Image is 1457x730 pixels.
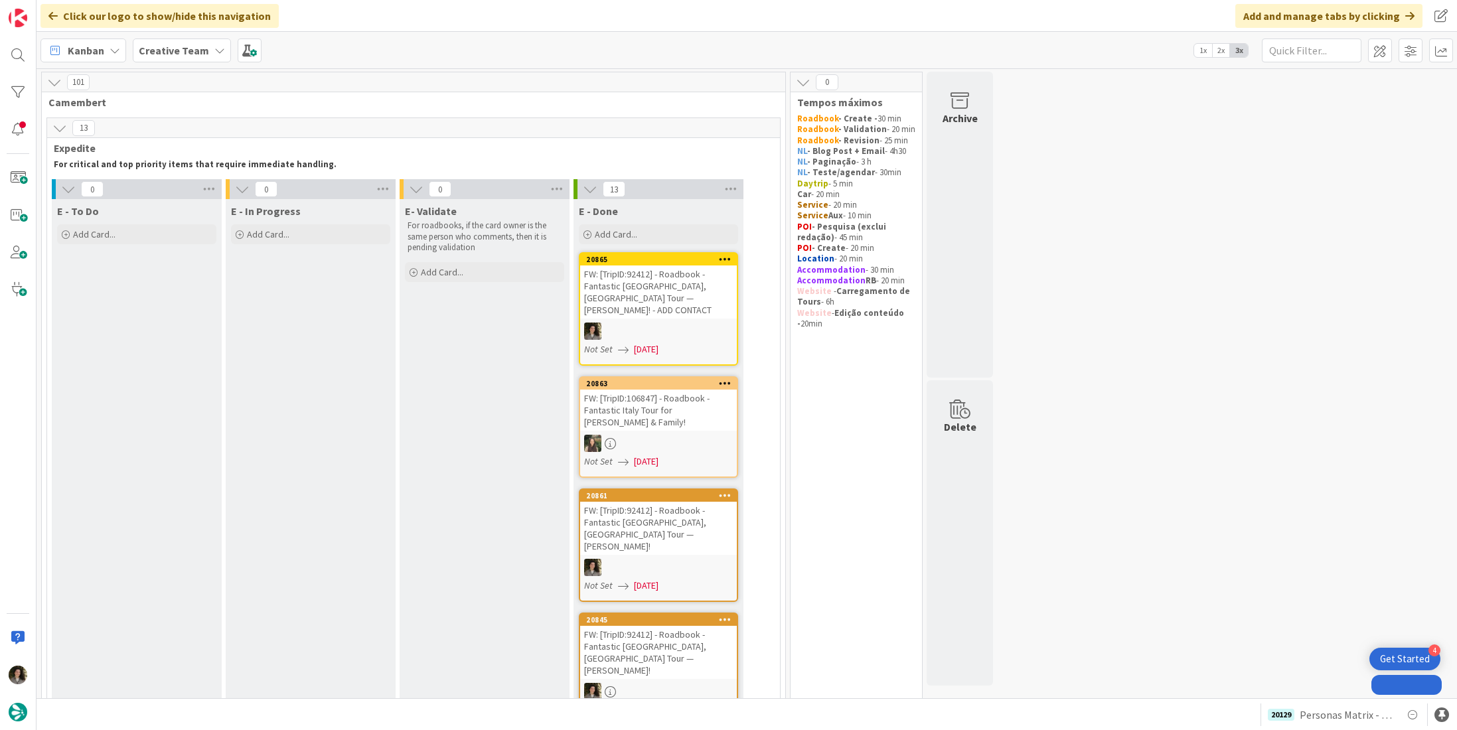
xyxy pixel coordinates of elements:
[634,342,658,356] span: [DATE]
[797,167,915,178] p: - 30min
[838,135,880,146] strong: - Revision
[54,141,763,155] span: Expedite
[797,307,906,329] strong: Edição conteúdo -
[1428,644,1440,656] div: 4
[586,379,737,388] div: 20863
[73,228,115,240] span: Add Card...
[797,156,807,167] strong: NL
[812,242,846,254] strong: - Create
[797,199,828,210] strong: Service
[584,435,601,452] img: IG
[9,666,27,684] img: MS
[579,488,738,602] a: 20861FW: [TripID:92412] - Roadbook - Fantastic [GEOGRAPHIC_DATA], [GEOGRAPHIC_DATA] Tour — [PERSO...
[838,113,878,124] strong: - Create -
[816,74,838,90] span: 0
[797,221,888,243] strong: - Pesquisa (exclui redação)
[1230,44,1248,57] span: 3x
[580,626,737,679] div: FW: [TripID:92412] - Roadbook - Fantastic [GEOGRAPHIC_DATA], [GEOGRAPHIC_DATA] Tour — [PERSON_NAME]!
[797,222,915,244] p: - 45 min
[603,181,625,197] span: 13
[48,96,769,109] span: Camembert
[584,683,601,700] img: MS
[72,120,95,136] span: 13
[943,110,978,126] div: Archive
[828,210,843,221] strong: Aux
[595,228,637,240] span: Add Card...
[580,378,737,431] div: 20863FW: [TripID:106847] - Roadbook - Fantastic Italy Tour for [PERSON_NAME] & Family!
[634,579,658,593] span: [DATE]
[580,378,737,390] div: 20863
[866,275,876,286] strong: RB
[579,204,618,218] span: E - Done
[797,286,915,308] p: - - 6h
[429,181,451,197] span: 0
[9,703,27,721] img: avatar
[1380,652,1430,666] div: Get Started
[1268,709,1294,721] div: 20129
[797,123,838,135] strong: Roadbook
[247,228,289,240] span: Add Card...
[797,188,811,200] strong: Car
[797,253,834,264] strong: Location
[797,264,866,275] strong: Accommodation
[797,285,832,297] strong: Website
[67,74,90,90] span: 101
[580,254,737,265] div: 20865
[944,419,976,435] div: Delete
[797,242,812,254] strong: POI
[797,210,828,221] strong: Service
[580,254,737,319] div: 20865FW: [TripID:92412] - Roadbook - Fantastic [GEOGRAPHIC_DATA], [GEOGRAPHIC_DATA] Tour — [PERSO...
[421,266,463,278] span: Add Card...
[586,615,737,624] div: 20845
[797,113,915,124] p: 30 min
[797,200,915,210] p: - 20 min
[580,390,737,431] div: FW: [TripID:106847] - Roadbook - Fantastic Italy Tour for [PERSON_NAME] & Family!
[584,559,601,576] img: MS
[797,96,905,109] span: Tempos máximos
[584,343,613,355] i: Not Set
[580,559,737,576] div: MS
[797,124,915,135] p: - 20 min
[797,113,838,124] strong: Roadbook
[807,156,856,167] strong: - Paginação
[579,252,738,366] a: 20865FW: [TripID:92412] - Roadbook - Fantastic [GEOGRAPHIC_DATA], [GEOGRAPHIC_DATA] Tour — [PERSO...
[807,145,885,157] strong: - Blog Post + Email
[579,376,738,478] a: 20863FW: [TripID:106847] - Roadbook - Fantastic Italy Tour for [PERSON_NAME] & Family!IGNot Set[D...
[1194,44,1212,57] span: 1x
[580,490,737,555] div: 20861FW: [TripID:92412] - Roadbook - Fantastic [GEOGRAPHIC_DATA], [GEOGRAPHIC_DATA] Tour — [PERSO...
[797,243,915,254] p: - 20 min
[40,4,279,28] div: Click our logo to show/hide this navigation
[579,613,738,726] a: 20845FW: [TripID:92412] - Roadbook - Fantastic [GEOGRAPHIC_DATA], [GEOGRAPHIC_DATA] Tour — [PERSO...
[68,42,104,58] span: Kanban
[584,579,613,591] i: Not Set
[408,220,562,253] p: For roadbooks, if the card owner is the same person who comments, then it is pending validation
[584,323,601,340] img: MS
[797,157,915,167] p: - 3 h
[580,502,737,555] div: FW: [TripID:92412] - Roadbook - Fantastic [GEOGRAPHIC_DATA], [GEOGRAPHIC_DATA] Tour — [PERSON_NAME]!
[54,159,337,170] strong: For critical and top priority items that require immediate handling.
[580,490,737,502] div: 20861
[9,9,27,27] img: Visit kanbanzone.com
[838,123,887,135] strong: - Validation
[584,455,613,467] i: Not Set
[797,135,838,146] strong: Roadbook
[1235,4,1422,28] div: Add and manage tabs by clicking
[797,308,915,330] p: - 20min
[797,189,915,200] p: - 20 min
[580,323,737,340] div: MS
[797,179,915,189] p: - 5 min
[797,221,812,232] strong: POI
[586,491,737,500] div: 20861
[797,145,807,157] strong: NL
[797,285,912,307] strong: Carregamento de Tours
[797,135,915,146] p: - 25 min
[797,275,866,286] strong: Accommodation
[580,683,737,700] div: MS
[1369,648,1440,670] div: Open Get Started checklist, remaining modules: 4
[1212,44,1230,57] span: 2x
[586,255,737,264] div: 20865
[1300,707,1394,723] span: Personas Matrix - Definir Locations [GEOGRAPHIC_DATA]
[797,167,807,178] strong: NL
[580,265,737,319] div: FW: [TripID:92412] - Roadbook - Fantastic [GEOGRAPHIC_DATA], [GEOGRAPHIC_DATA] Tour — [PERSON_NAM...
[580,614,737,679] div: 20845FW: [TripID:92412] - Roadbook - Fantastic [GEOGRAPHIC_DATA], [GEOGRAPHIC_DATA] Tour — [PERSO...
